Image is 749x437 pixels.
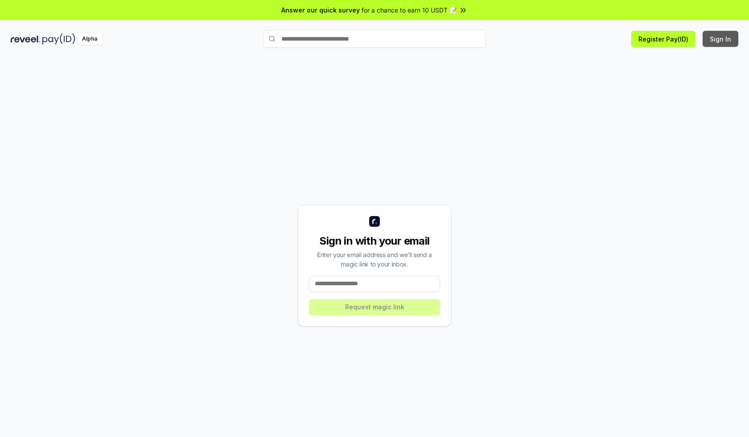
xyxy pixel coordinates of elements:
div: Enter your email address and we’ll send a magic link to your inbox. [309,250,440,269]
img: reveel_dark [11,33,41,45]
div: Alpha [77,33,102,45]
button: Register Pay(ID) [631,31,695,47]
div: Sign in with your email [309,234,440,248]
span: Answer our quick survey [281,5,360,15]
span: for a chance to earn 10 USDT 📝 [362,5,457,15]
img: logo_small [369,216,380,227]
button: Sign In [703,31,738,47]
img: pay_id [42,33,75,45]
